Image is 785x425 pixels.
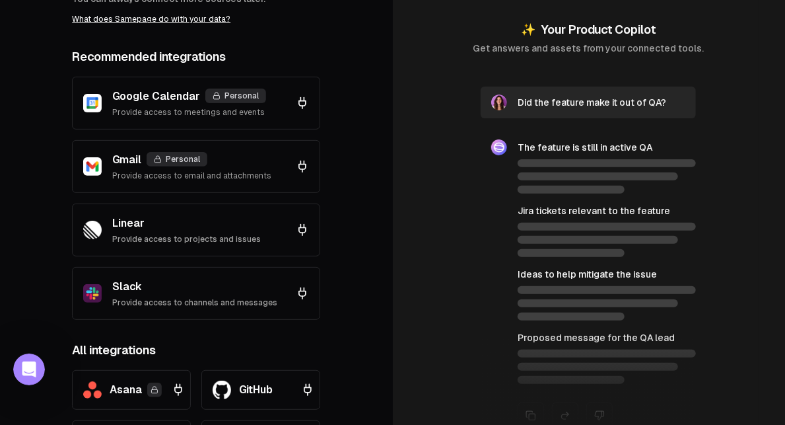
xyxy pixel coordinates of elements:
[112,153,141,166] span: Gmail
[147,152,207,167] div: Personal
[112,234,261,245] p: Provide access to projects and issues
[72,140,320,193] button: GmailGmailPersonalProvide access to email and attachments
[112,279,277,295] p: Slack
[518,331,696,344] h4: Proposed message for the QA lead
[72,48,320,66] h2: Recommended integrations
[72,204,320,256] button: LinearLinearProvide access to projects and issues
[201,370,320,410] button: GitHubGitHub
[112,107,266,118] p: Provide access to meetings and events
[473,20,704,39] h2: Your Product Copilot
[83,221,102,239] img: Linear
[518,96,666,109] span: Did the feature make it out of QA?
[72,15,230,24] a: What does Samepage do with your data?
[83,284,102,303] img: Slack
[83,94,102,112] img: Google Calendar
[13,354,45,385] iframe: Intercom live chat
[521,22,535,36] span: ✨
[112,90,200,102] span: Google Calendar
[518,141,696,154] h4: The feature is still in active QA
[83,157,102,176] img: Gmail
[473,42,704,55] p: Get answers and assets from your connected tools.
[239,382,273,398] span: GitHub
[72,370,191,410] button: AsanaAsana
[518,268,696,281] h4: Ideas to help mitigate the issue
[112,297,277,308] p: Provide access to channels and messages
[112,215,261,231] p: Linear
[83,381,102,399] img: Asana
[213,381,231,399] img: GitHub
[205,89,266,103] div: Personal
[491,139,507,155] img: Samepage orb
[518,204,696,217] h4: Jira tickets relevant to the feature
[72,267,320,320] button: SlackSlackProvide access to channels and messages
[110,382,142,398] span: Asana
[112,171,271,181] p: Provide access to email and attachments
[72,341,320,360] h2: All integrations
[491,95,507,110] img: User avatar
[72,77,320,130] button: Google CalendarGoogle CalendarPersonalProvide access to meetings and events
